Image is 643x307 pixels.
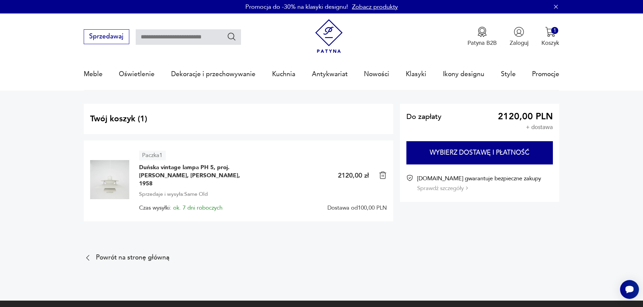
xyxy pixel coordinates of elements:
p: Promocja do -30% na klasyki designu! [245,3,348,11]
a: Powrót na stronę główną [84,254,169,262]
a: Zobacz produkty [352,3,398,11]
p: Patyna B2B [467,39,497,47]
span: Duńska vintage lampa PH 5, proj. [PERSON_NAME], [PERSON_NAME], 1958 [139,163,240,188]
a: Klasyki [406,59,426,90]
a: Meble [84,59,103,90]
h2: Twój koszyk ( 1 ) [90,114,387,124]
img: Ikonka użytkownika [514,27,524,37]
div: [DOMAIN_NAME] gwarantuje bezpieczne zakupy [417,175,541,192]
img: Ikona strzałki w prawo [466,186,468,190]
article: Paczka 1 [139,151,166,160]
a: Antykwariat [312,59,348,90]
img: Ikona certyfikatu [406,175,413,181]
button: Zaloguj [510,27,529,47]
span: 2120,00 PLN [498,114,553,120]
a: Style [501,59,516,90]
img: Duńska vintage lampa PH 5, proj. Poul Henningsen, Louis Poulsen, 1958 [90,160,129,199]
a: Dekoracje i przechowywanie [171,59,256,90]
button: Sprawdź szczegóły [417,184,468,192]
button: Szukaj [227,32,237,41]
button: Sprzedawaj [84,29,129,44]
a: Kuchnia [272,59,295,90]
p: Zaloguj [510,39,529,47]
a: Ikony designu [443,59,484,90]
button: Wybierz dostawę i płatność [406,141,553,164]
p: 2120,00 zł [338,171,369,180]
img: Patyna - sklep z meblami i dekoracjami vintage [312,19,346,53]
img: Ikona medalu [477,27,487,37]
button: 1Koszyk [541,27,559,47]
div: 1 [551,27,558,34]
span: Czas wysyłki: [139,205,222,211]
img: Ikona koszyka [545,27,556,37]
img: Ikona kosza [379,171,387,179]
a: Nowości [364,59,389,90]
span: Sprzedaje i wysyła: Same Old [139,190,208,198]
iframe: Smartsupp widget button [620,280,639,299]
a: Ikona medaluPatyna B2B [467,27,497,47]
button: Patyna B2B [467,27,497,47]
a: Promocje [532,59,559,90]
span: ok. 7 dni roboczych [173,204,222,212]
p: + dostawa [526,124,553,130]
a: Oświetlenie [119,59,155,90]
span: Do zapłaty [406,114,441,120]
span: Dostawa od 100,00 PLN [327,205,387,211]
a: Sprzedawaj [84,34,129,40]
p: Koszyk [541,39,559,47]
p: Powrót na stronę główną [96,255,169,260]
